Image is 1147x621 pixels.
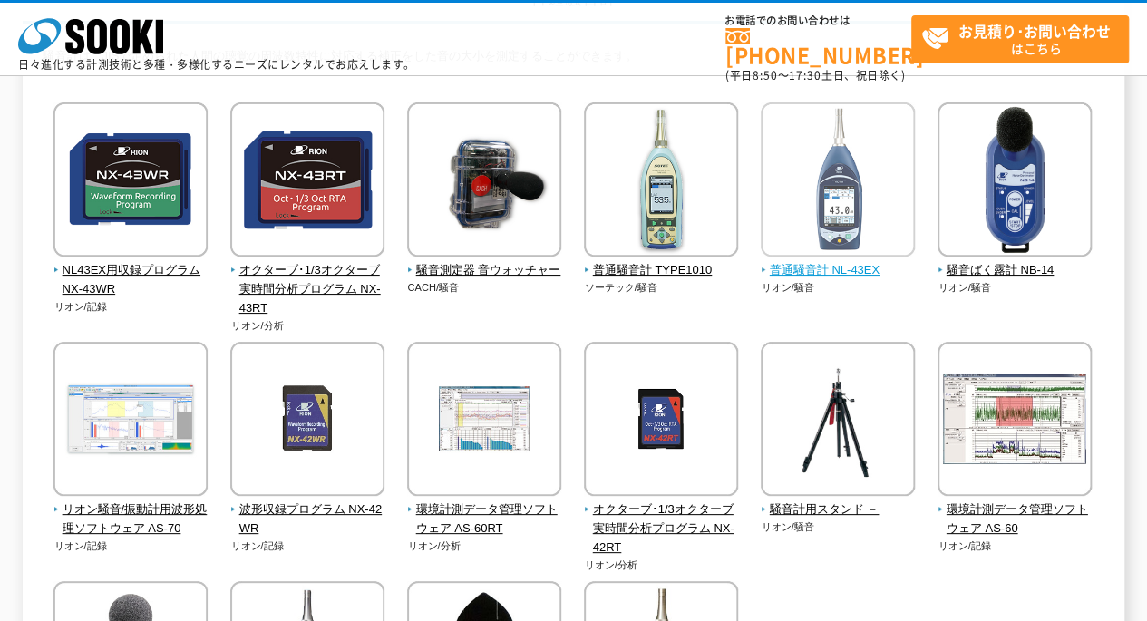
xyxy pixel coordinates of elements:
span: オクターブ･1/3オクターブ実時間分析プログラム NX-42RT [584,500,739,557]
img: オクターブ･1/3オクターブ実時間分析プログラム NX-43RT [230,102,384,261]
img: リオン騒音/振動計用波形処理ソフトウェア AS-70 [53,342,208,500]
span: 普通騒音計 NL-43EX [761,261,916,280]
a: 普通騒音計 NL-43EX [761,244,916,280]
a: [PHONE_NUMBER] [725,28,911,65]
span: 波形収録プログラム NX-42WR [230,500,385,539]
p: 日々進化する計測技術と多種・多様化するニーズにレンタルでお応えします。 [18,59,415,70]
img: 騒音ばく露計 NB-14 [938,102,1092,261]
a: リオン騒音/振動計用波形処理ソフトウェア AS-70 [53,483,209,538]
a: 普通騒音計 TYPE1010 [584,244,739,280]
p: リオン/分析 [407,539,562,554]
p: ソーテック/騒音 [584,280,739,296]
span: 騒音ばく露計 NB-14 [938,261,1093,280]
a: 波形収録プログラム NX-42WR [230,483,385,538]
span: お電話でのお問い合わせは [725,15,911,26]
p: CACH/騒音 [407,280,562,296]
span: 騒音計用スタンド － [761,500,916,519]
span: NL43EX用収録プログラム NX-43WR [53,261,209,299]
strong: お見積り･お問い合わせ [958,20,1111,42]
img: 騒音測定器 音ウォッチャー [407,102,561,261]
span: 8:50 [753,67,778,83]
p: リオン/記録 [938,539,1093,554]
a: オクターブ･1/3オクターブ実時間分析プログラム NX-43RT [230,244,385,317]
span: 17:30 [789,67,821,83]
span: 騒音測定器 音ウォッチャー [407,261,562,280]
a: 環境計測データ管理ソフトウェア AS-60 [938,483,1093,538]
img: 騒音計用スタンド － [761,342,915,500]
span: 普通騒音計 TYPE1010 [584,261,739,280]
a: 騒音ばく露計 NB-14 [938,244,1093,280]
a: オクターブ･1/3オクターブ実時間分析プログラム NX-42RT [584,483,739,557]
img: 環境計測データ管理ソフトウェア AS-60 [938,342,1092,500]
img: 普通騒音計 TYPE1010 [584,102,738,261]
a: お見積り･お問い合わせはこちら [911,15,1129,63]
p: リオン/騒音 [761,519,916,535]
p: リオン/記録 [53,299,209,315]
p: リオン/分析 [230,318,385,334]
img: 波形収録プログラム NX-42WR [230,342,384,500]
img: 環境計測データ管理ソフトウェア AS-60RT [407,342,561,500]
span: はこちら [921,16,1128,62]
img: オクターブ･1/3オクターブ実時間分析プログラム NX-42RT [584,342,738,500]
a: 環境計測データ管理ソフトウェア AS-60RT [407,483,562,538]
span: オクターブ･1/3オクターブ実時間分析プログラム NX-43RT [230,261,385,317]
p: リオン/騒音 [938,280,1093,296]
span: 環境計測データ管理ソフトウェア AS-60RT [407,500,562,539]
a: NL43EX用収録プログラム NX-43WR [53,244,209,298]
img: 普通騒音計 NL-43EX [761,102,915,261]
p: リオン/記録 [53,539,209,554]
p: リオン/騒音 [761,280,916,296]
p: リオン/分析 [584,558,739,573]
span: 環境計測データ管理ソフトウェア AS-60 [938,500,1093,539]
a: 騒音測定器 音ウォッチャー [407,244,562,280]
p: リオン/記録 [230,539,385,554]
a: 騒音計用スタンド － [761,483,916,519]
span: (平日 ～ 土日、祝日除く) [725,67,905,83]
span: リオン騒音/振動計用波形処理ソフトウェア AS-70 [53,500,209,539]
img: NL43EX用収録プログラム NX-43WR [53,102,208,261]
